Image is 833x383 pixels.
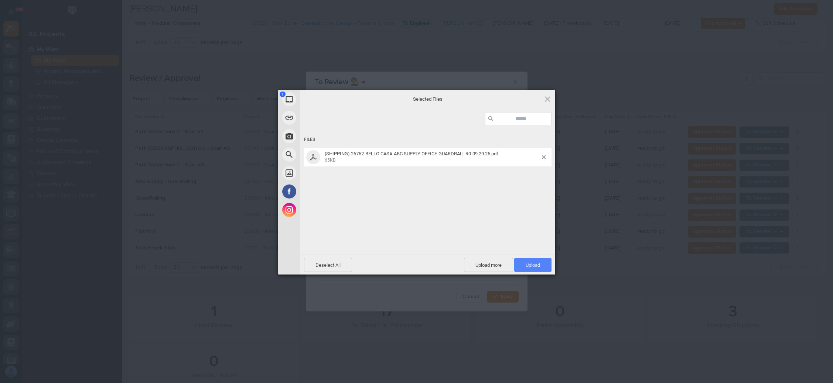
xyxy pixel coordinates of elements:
div: Instagram [278,201,367,219]
span: (SHIPPING) 26762-BELLO CASA-ABC SUPPLY OFFICE-GUARDRAIL-R0-09.29.25.pdf [322,151,542,163]
span: Upload more [464,258,513,272]
div: Web Search [278,145,367,164]
div: Files [304,133,552,146]
div: Take Photo [278,127,367,145]
div: Unsplash [278,164,367,182]
div: Link (URL) [278,108,367,127]
span: 1 [280,92,286,97]
span: Upload [514,258,552,272]
div: My Device [278,90,367,108]
span: (SHIPPING) 26762-BELLO CASA-ABC SUPPLY OFFICE-GUARDRAIL-R0-09.29.25.pdf [325,151,498,156]
span: Upload [526,262,540,268]
span: Selected Files [354,96,502,103]
span: Deselect All [304,258,352,272]
span: Click here or hit ESC to close picker [543,95,552,103]
div: Facebook [278,182,367,201]
span: 65KB [325,158,335,163]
